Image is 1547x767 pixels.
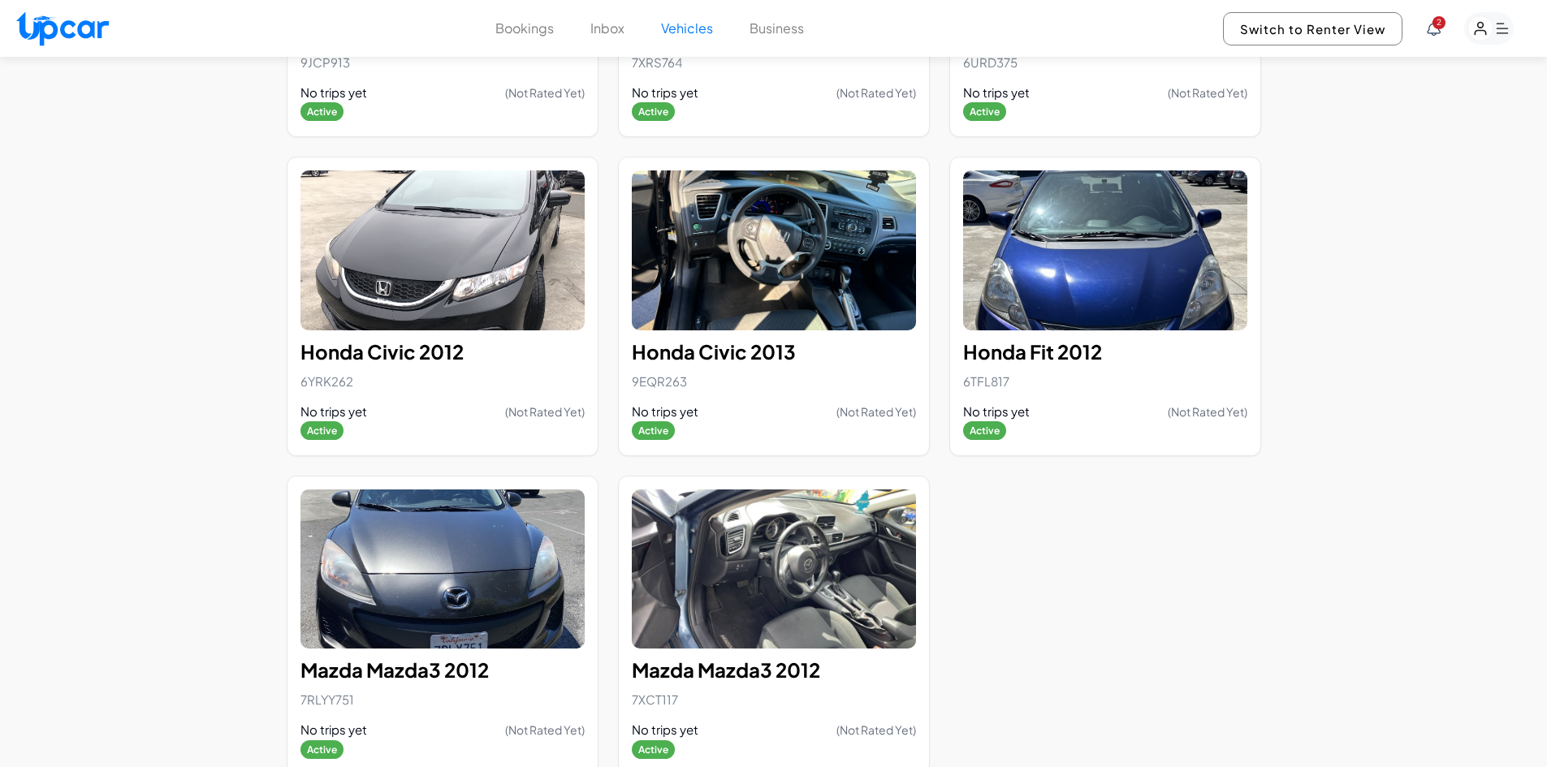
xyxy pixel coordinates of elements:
span: (Not Rated Yet) [836,403,916,420]
img: Mazda Mazda3 2012 [632,489,916,649]
img: Mazda Mazda3 2012 [300,489,585,649]
p: 6TFL817 [963,370,1247,393]
span: No trips yet [300,403,367,421]
span: Active [300,740,344,759]
img: Upcar Logo [16,11,109,46]
p: 6YRK262 [300,370,585,393]
span: (Not Rated Yet) [836,84,916,101]
span: (Not Rated Yet) [505,403,585,420]
span: (Not Rated Yet) [836,722,916,738]
span: No trips yet [963,84,1030,102]
img: Honda Civic 2012 [300,170,585,330]
button: Vehicles [661,19,713,38]
span: No trips yet [963,403,1030,421]
span: Active [632,421,675,440]
span: Active [963,102,1006,121]
span: Active [632,102,675,121]
h2: Honda Fit 2012 [963,340,1247,364]
button: Bookings [495,19,554,38]
span: Active [632,740,675,759]
h2: Mazda Mazda3 2012 [632,658,916,682]
span: You have new notifications [1432,16,1445,29]
p: 9JCP913 [300,51,585,74]
span: Active [300,102,344,121]
span: (Not Rated Yet) [505,84,585,101]
span: Active [300,421,344,440]
span: No trips yet [632,84,698,102]
span: No trips yet [300,84,367,102]
button: Business [750,19,804,38]
p: 7XCT117 [632,688,916,711]
p: 7XRS764 [632,51,916,74]
h2: Mazda Mazda3 2012 [300,658,585,682]
span: (Not Rated Yet) [1168,84,1247,101]
span: No trips yet [632,721,698,739]
p: 7RLYY751 [300,688,585,711]
span: No trips yet [632,403,698,421]
span: (Not Rated Yet) [505,722,585,738]
span: (Not Rated Yet) [1168,403,1247,420]
h2: Honda Civic 2012 [300,340,585,364]
button: Switch to Renter View [1223,12,1402,45]
img: Honda Civic 2013 [632,170,916,330]
button: Inbox [590,19,624,38]
h2: Honda Civic 2013 [632,340,916,364]
img: Honda Fit 2012 [963,170,1247,330]
p: 6URD375 [963,51,1247,74]
span: No trips yet [300,721,367,739]
p: 9EQR263 [632,370,916,393]
span: Active [963,421,1006,440]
